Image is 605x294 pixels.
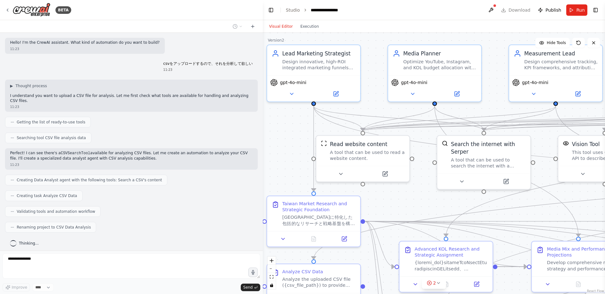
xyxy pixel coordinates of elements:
[268,265,276,273] button: zoom out
[485,177,527,186] button: Open in side panel
[508,44,603,102] div: Measurement LeadDesign comprehensive tracking, KPI frameworks, and attribution models with A/B te...
[572,140,600,148] div: Vision Tool
[415,260,488,272] div: {loremi_dol}sitameTcoNsectEturadipiscinGELitsedd、eiusmodtemporincididun。 **UTLaboree:** - DolOrem...
[243,285,253,290] span: Send
[435,89,478,99] button: Open in side panel
[286,8,300,13] a: Studio
[535,4,564,16] button: Publish
[587,289,604,293] a: React Flow attribution
[297,23,323,30] button: Execution
[10,151,253,161] p: Perfect! I can see there's a available for analyzing CSV files. Let me create an automation to an...
[330,140,387,148] div: Read website content
[282,59,356,71] div: Design innovative, high-ROI integrated marketing funnels for Taiwan market targeting {target_mark...
[17,209,95,214] span: Validating tools and automation workflow
[282,50,356,57] div: Lead Marketing Strategist
[267,6,275,14] button: Hide left sidebar
[401,80,428,86] span: gpt-4o-mini
[524,50,598,57] div: Measurement Lead
[310,106,487,131] g: Edge from ce4e503f-e74e-4274-80fd-f6a80b05b6eb to 05a847f9-881d-4393-b7b5-e72fea5baf85
[315,135,410,182] div: ScrapeWebsiteToolRead website contentA tool that can be used to read a website content.
[17,193,77,198] span: Creating task Analyze CSV Data
[10,47,160,51] div: 11:23
[321,140,327,146] img: ScrapeWebsiteTool
[364,169,406,178] button: Open in side panel
[3,283,30,291] button: Improve
[266,195,361,247] div: Taiwan Market Research and Strategic Foundation[GEOGRAPHIC_DATA]に特化した包括的なリサーチと戦略基盤を構築する。予算制約：KOL活...
[17,135,86,140] span: Searching tool CSV file analysis data
[431,106,487,131] g: Edge from dbd5d1c2-d60e-48ec-b74f-33c7da651742 to 05a847f9-881d-4393-b7b5-e72fea5baf85
[10,83,13,88] span: ▶
[61,151,90,155] code: CSVSearchTool
[19,241,39,246] span: Thinking...
[314,89,357,99] button: Open in side panel
[17,120,85,125] span: Getting the list of ready-to-use tools
[566,4,587,16] button: Run
[17,225,91,230] span: Renaming project to CSV Data Analysis
[10,40,160,45] p: Hello! I'm the CrewAI assistant. What kind of automation do you want to build?
[248,23,258,30] button: Start a new chat
[576,7,585,13] span: Run
[522,80,549,86] span: gpt-4o-mini
[265,23,297,30] button: Visual Editor
[268,281,276,289] button: toggle interactivity
[451,157,526,169] div: A tool that can be used to search the internet with a search_query. Supports different search typ...
[13,3,50,17] img: Logo
[591,6,600,14] button: Show right sidebar
[282,276,356,288] div: Analyze the uploaded CSV file ({csv_file_path}) to provide comprehensive insights including: - Da...
[241,284,260,291] button: Send
[442,140,448,146] img: SerperDevTool
[563,140,569,146] img: VisionTool
[248,268,258,277] button: Click to speak your automation idea
[282,201,356,213] div: Taiwan Market Research and Strategic Foundation
[55,6,71,14] div: BETA
[268,257,276,265] button: zoom in
[266,44,361,102] div: Lead Marketing StrategistDesign innovative, high-ROI integrated marketing funnels for Taiwan mark...
[10,83,47,88] button: ▶Thought process
[268,257,276,289] div: React Flow controls
[282,269,323,275] div: Analyze CSV Data
[403,59,477,71] div: Optimize YouTube, Instagram, and KOL budget allocation with Meta and Google ads distribution to m...
[365,218,395,270] g: Edge from 4ad7ecda-5fe4-445e-ba3e-5362bfc3394b to ec2ea465-2078-4359-bc4c-4a72bc072763
[422,277,446,289] button: 2
[331,235,357,244] button: Open in side panel
[535,38,570,48] button: Hide Tools
[387,44,482,102] div: Media PlannerOptimize YouTube, Instagram, and KOL budget allocation with Meta and Google ads dist...
[480,106,559,131] g: Edge from 01f3f250-8bbb-47b1-82ce-66ea7e3261da to 05a847f9-881d-4393-b7b5-e72fea5baf85
[10,162,253,167] div: 11:23
[415,246,488,258] div: Advanced KOL Research and Strategic Assignment
[163,61,253,66] p: csvをアップロードするので、それを分析して欲しい
[433,280,436,286] span: 2
[464,280,489,289] button: Open in side panel
[282,214,356,226] div: [GEOGRAPHIC_DATA]に特化した包括的なリサーチと戦略基盤を構築する。予算制約：KOL活動に{budget_kol}円、広告に{budget_ads}円で{topic}の{targe...
[268,38,284,43] div: Version 2
[556,89,599,99] button: Open in side panel
[15,83,47,88] span: Thought process
[10,105,253,109] div: 11:23
[12,285,27,290] span: Improve
[286,7,349,13] nav: breadcrumb
[330,150,405,161] div: A tool that can be used to read a website content.
[17,178,162,183] span: Creating Data Analyst agent with the following tools: Search a CSV's content
[451,140,526,155] div: Search the internet with Serper
[545,7,561,13] span: Publish
[268,273,276,281] button: fit view
[298,235,330,244] button: No output available
[562,280,595,289] button: No output available
[399,241,493,292] div: Advanced KOL Research and Strategic Assignment{loremi_dol}sitameTcoNsectEturadipiscinGELitsedd、ei...
[10,93,253,103] p: I understand you want to upload a CSV file for analysis. Let me first check what tools are availa...
[163,67,253,72] div: 11:23
[547,40,566,45] span: Hide Tools
[403,50,477,57] div: Media Planner
[280,80,307,86] span: gpt-4o-mini
[230,23,245,30] button: Switch to previous chat
[524,59,598,71] div: Design comprehensive tracking, KPI frameworks, and attribution models with A/B testing strategies...
[310,106,317,191] g: Edge from ce4e503f-e74e-4274-80fd-f6a80b05b6eb to 4ad7ecda-5fe4-445e-ba3e-5362bfc3394b
[310,106,366,131] g: Edge from ce4e503f-e74e-4274-80fd-f6a80b05b6eb to 2ed6f960-103e-43c4-b2eb-06bbfa1b0650
[436,135,531,190] div: SerperDevToolSearch the internet with SerperA tool that can be used to search the internet with a...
